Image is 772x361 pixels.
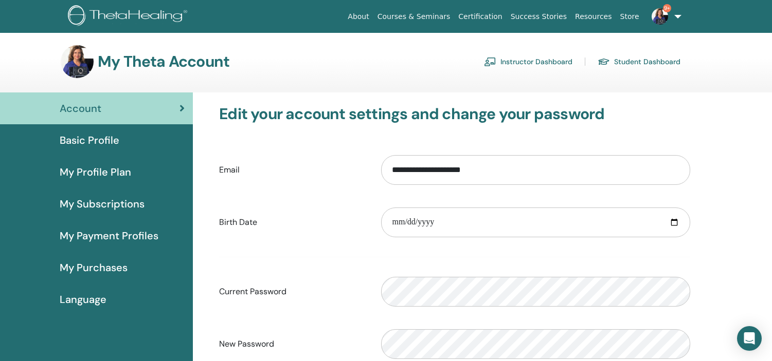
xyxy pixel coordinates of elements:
a: Student Dashboard [598,53,680,70]
a: Courses & Seminars [373,7,455,26]
h3: My Theta Account [98,52,229,71]
span: My Purchases [60,260,128,275]
a: About [344,7,373,26]
a: Certification [454,7,506,26]
img: graduation-cap.svg [598,58,610,66]
span: Language [60,292,106,307]
span: My Subscriptions [60,196,145,212]
img: logo.png [68,5,191,28]
span: My Profile Plan [60,164,131,180]
label: New Password [211,334,373,354]
a: Success Stories [507,7,571,26]
a: Instructor Dashboard [484,53,572,70]
span: My Payment Profiles [60,228,158,243]
span: Account [60,101,101,116]
img: default.jpg [61,45,94,78]
a: Store [616,7,643,26]
img: chalkboard-teacher.svg [484,57,496,66]
a: Resources [571,7,616,26]
label: Birth Date [211,213,373,232]
div: Open Intercom Messenger [737,326,762,351]
h3: Edit your account settings and change your password [219,105,690,123]
span: Basic Profile [60,132,119,148]
label: Current Password [211,282,373,301]
img: default.jpg [652,8,668,25]
span: 9+ [663,4,671,12]
label: Email [211,160,373,180]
